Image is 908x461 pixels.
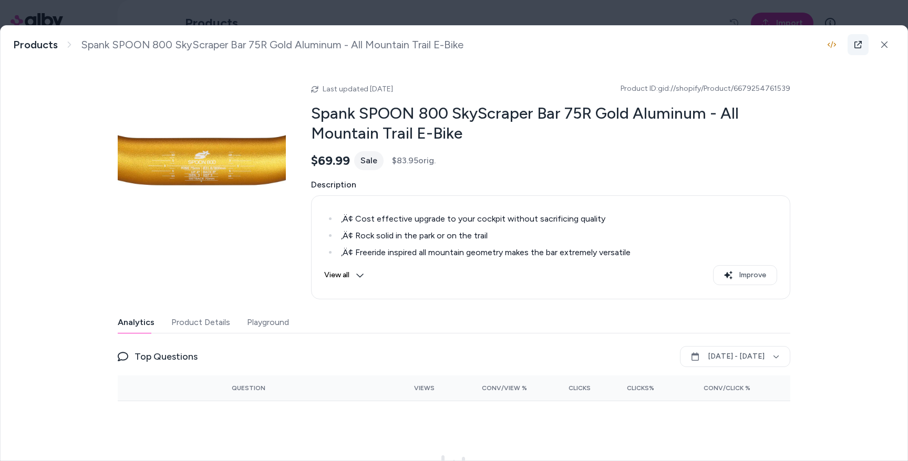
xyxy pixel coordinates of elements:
button: [DATE] - [DATE] [680,346,790,367]
span: Last updated [DATE] [323,85,393,93]
span: Description [311,179,790,191]
span: Clicks% [627,384,654,392]
span: Views [414,384,435,392]
span: Question [232,384,265,392]
button: View all [324,265,364,285]
span: Conv/Click % [704,384,750,392]
button: Improve [713,265,777,285]
span: $69.99 [311,153,350,169]
nav: breadcrumb [13,38,463,51]
span: Product ID: gid://shopify/Product/6679254761539 [621,83,790,94]
button: Product Details [171,312,230,333]
button: Views [388,380,435,396]
span: Clicks [569,384,591,392]
button: Question [232,380,265,396]
span: Spank SPOON 800 SkyScraper Bar 75R Gold Aluminum - All Mountain Trail E-Bike [81,38,463,51]
span: Top Questions [135,349,198,364]
span: Conv/View % [482,384,527,392]
li: ‚Ä¢ Rock solid in the park or on the trail [338,229,777,242]
li: ‚Ä¢ Freeride inspired all mountain geometry makes the bar extremely versatile [338,246,777,259]
button: Clicks [544,380,591,396]
a: Products [13,38,58,51]
button: Conv/Click % [671,380,750,396]
h2: Spank SPOON 800 SkyScraper Bar 75R Gold Aluminum - All Mountain Trail E-Bike [311,103,790,143]
button: Playground [247,312,289,333]
button: Clicks% [607,380,654,396]
span: $83.95 orig. [392,154,436,167]
button: Conv/View % [451,380,528,396]
li: ‚Ä¢ Cost effective upgrade to your cockpit without sacrificing quality [338,213,777,225]
div: Sale [354,151,384,170]
button: Analytics [118,312,154,333]
img: sfrhb7121__365img1.jpg [118,76,286,244]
